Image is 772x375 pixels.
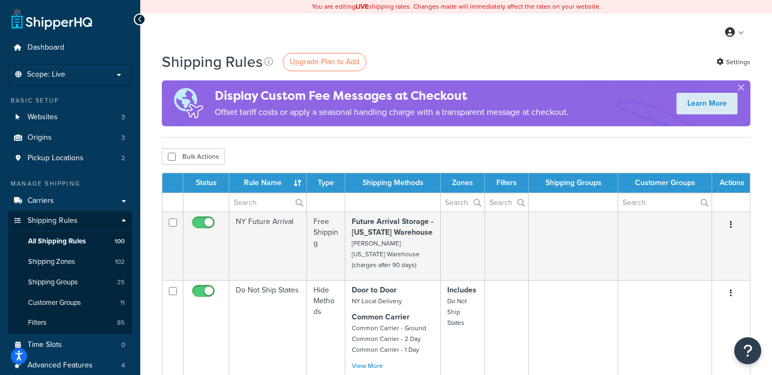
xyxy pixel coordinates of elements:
a: View More [352,361,383,371]
span: Filters [28,318,46,328]
span: Carriers [28,196,54,206]
th: Shipping Groups [529,173,618,193]
span: 85 [117,318,125,328]
li: Time Slots [8,335,132,355]
input: Search [485,193,528,212]
li: All Shipping Rules [8,231,132,251]
span: Scope: Live [27,70,65,79]
span: Time Slots [28,340,62,350]
span: 4 [121,361,125,370]
th: Rule Name : activate to sort column ascending [229,173,307,193]
span: 25 [117,278,125,287]
li: Shipping Rules [8,211,132,334]
small: Do Not Ship States [447,296,467,328]
span: 100 [114,237,125,246]
th: Zones [441,173,485,193]
li: Websites [8,107,132,127]
span: 2 [121,154,125,163]
button: Bulk Actions [162,148,225,165]
input: Search [441,193,484,212]
th: Actions [712,173,750,193]
a: Pickup Locations 2 [8,148,132,168]
strong: Includes [447,284,476,296]
td: Free Shipping [307,212,345,280]
a: Websites 3 [8,107,132,127]
a: Customer Groups 11 [8,293,132,313]
small: [PERSON_NAME] [US_STATE] Warehouse (charges after 90 days) [352,238,420,270]
th: Shipping Methods [345,173,441,193]
input: Search [229,193,306,212]
small: Common Carrier - Ground Common Carrier - 2 Day Common Carrier - 1 Day [352,323,426,354]
span: 3 [121,133,125,142]
span: 11 [120,298,125,308]
li: Shipping Zones [8,252,132,272]
div: Basic Setup [8,96,132,105]
span: Dashboard [28,43,64,52]
a: Upgrade Plan to Add [283,53,366,71]
span: Websites [28,113,58,122]
img: duties-banner-06bc72dcb5fe05cb3f9472aba00be2ae8eb53ab6f0d8bb03d382ba314ac3c341.png [162,80,215,126]
a: Time Slots 0 [8,335,132,355]
a: Dashboard [8,38,132,58]
span: Shipping Rules [28,216,78,226]
a: Origins 3 [8,128,132,148]
th: Filters [485,173,529,193]
strong: Future Arrival Storage - [US_STATE] Warehouse [352,216,433,238]
span: Advanced Features [28,361,93,370]
strong: Door to Door [352,284,397,296]
small: NY Local Delivery [352,296,402,306]
a: Learn More [677,93,737,114]
span: All Shipping Rules [28,237,86,246]
a: Filters 85 [8,313,132,333]
span: 102 [115,257,125,267]
th: Type [307,173,345,193]
span: Shipping Groups [28,278,78,287]
span: Shipping Zones [28,257,75,267]
h4: Display Custom Fee Messages at Checkout [215,87,569,105]
a: All Shipping Rules 100 [8,231,132,251]
input: Search [618,193,712,212]
a: Shipping Zones 102 [8,252,132,272]
strong: Common Carrier [352,311,409,323]
li: Pickup Locations [8,148,132,168]
td: NY Future Arrival [229,212,307,280]
div: Manage Shipping [8,179,132,188]
th: Customer Groups [618,173,712,193]
p: Offset tariff costs or apply a seasonal handling charge with a transparent message at checkout. [215,105,569,120]
li: Filters [8,313,132,333]
li: Customer Groups [8,293,132,313]
th: Status [183,173,229,193]
span: Customer Groups [28,298,81,308]
span: Upgrade Plan to Add [290,56,359,67]
a: Shipping Rules [8,211,132,231]
button: Open Resource Center [734,337,761,364]
a: ShipperHQ Home [11,8,92,30]
a: Shipping Groups 25 [8,272,132,292]
h1: Shipping Rules [162,51,263,72]
span: Pickup Locations [28,154,84,163]
a: Carriers [8,191,132,211]
span: 3 [121,113,125,122]
b: LIVE [356,2,368,11]
span: 0 [121,340,125,350]
li: Shipping Groups [8,272,132,292]
span: Origins [28,133,52,142]
li: Origins [8,128,132,148]
a: Settings [716,54,750,70]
